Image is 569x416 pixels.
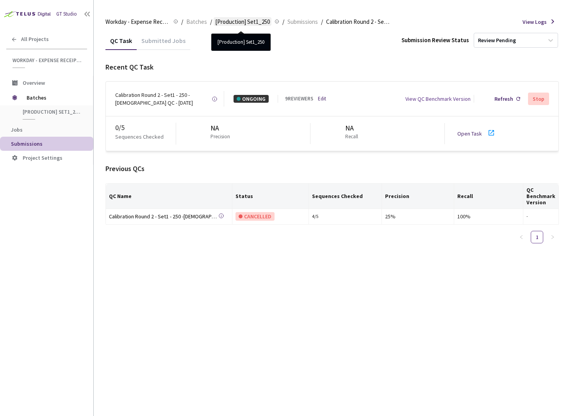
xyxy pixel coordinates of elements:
p: Precision [210,133,230,141]
div: 25% [385,212,450,221]
div: QC Task [105,37,137,50]
li: / [321,17,323,27]
a: Open Task [457,130,482,137]
th: Status [232,184,309,209]
div: ONGOING [234,95,269,103]
div: Submitted Jobs [137,37,190,50]
p: Recall [345,133,358,141]
li: Previous Page [515,231,528,243]
div: Calibration Round 2 - Set1 - 250 -[DEMOGRAPHIC_DATA] QC - [DATE] [115,91,212,107]
a: Edit [318,95,326,103]
a: Submissions [286,17,319,26]
div: GT Studio [56,11,77,18]
span: right [550,235,555,239]
div: 9 REVIEWERS [285,95,313,103]
div: NA [210,123,233,133]
div: Submission Review Status [401,36,469,44]
span: View Logs [523,18,547,26]
th: Sequences Checked [309,184,382,209]
a: Batches [185,17,209,26]
p: Sequences Checked [115,133,164,141]
span: Submissions [11,140,43,147]
div: 4 / 5 [312,213,378,220]
span: Project Settings [23,154,62,161]
div: Recent QC Task [105,62,559,72]
span: Calibration Round 2 - Set1 - 250 -[DEMOGRAPHIC_DATA] [326,17,389,27]
div: 100% [457,212,520,221]
div: Refresh [494,95,513,103]
li: / [181,17,183,27]
span: Submissions [287,17,318,27]
th: QC Benchmark Version [523,184,559,209]
li: 1 [531,231,543,243]
div: - [526,213,555,220]
div: Stop [533,96,544,102]
th: QC Name [106,184,232,209]
div: 0 / 5 [115,123,176,133]
span: Batches [27,90,80,105]
a: Calibration Round 2 - Set1 - 250 -[DEMOGRAPHIC_DATA] QC - [DATE] [109,212,218,221]
div: Previous QCs [105,164,559,174]
li: / [282,17,284,27]
span: left [519,235,524,239]
button: right [546,231,559,243]
button: left [515,231,528,243]
a: 1 [531,231,543,243]
th: Recall [454,184,523,209]
span: Overview [23,79,45,86]
div: CANCELLED [235,212,275,221]
span: [Production] Set1_250 [215,17,270,27]
span: [Production] Set1_250 [23,109,80,115]
li: Next Page [546,231,559,243]
div: View QC Benchmark Version [405,95,471,103]
span: Workday - Expense Receipt Extraction [105,17,169,27]
div: NA [345,123,361,133]
span: All Projects [21,36,49,43]
span: Jobs [11,126,23,133]
div: Review Pending [478,37,516,44]
span: Batches [186,17,207,27]
li: / [210,17,212,27]
span: Workday - Expense Receipt Extraction [12,57,82,64]
th: Precision [382,184,454,209]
